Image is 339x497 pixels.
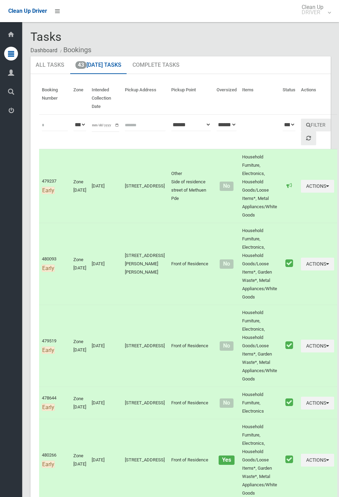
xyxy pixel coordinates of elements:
[301,340,334,352] button: Actions
[42,265,55,272] span: Early
[219,455,234,465] span: Yes
[239,387,280,419] td: Household Furniture, Electronics
[302,10,323,15] small: DRIVER
[280,82,298,114] th: Status
[285,455,293,464] i: Booking marked as collected.
[89,149,122,223] td: [DATE]
[30,30,62,44] span: Tasks
[168,305,214,387] td: Front of Residence
[39,305,71,387] td: 479519
[71,82,89,114] th: Zone
[217,343,237,349] h4: Normal sized
[71,305,89,387] td: Zone [DATE]
[8,8,47,14] span: Clean Up Driver
[217,457,237,463] h4: Oversized
[301,258,334,270] button: Actions
[39,149,71,223] td: 479237
[42,404,55,411] span: Early
[298,82,337,114] th: Actions
[217,183,237,189] h4: Normal sized
[122,305,168,387] td: [STREET_ADDRESS]
[70,56,127,74] a: 43[DATE] Tasks
[168,149,214,223] td: Other Side of residence street of Methuen Pde
[122,149,168,223] td: [STREET_ADDRESS]
[239,149,280,223] td: Household Furniture, Electronics, Household Goods/Loose Items*, Metal Appliances/White Goods
[89,305,122,387] td: [DATE]
[301,119,331,131] button: Filter
[39,387,71,419] td: 478644
[8,6,47,16] a: Clean Up Driver
[214,82,239,114] th: Oversized
[239,305,280,387] td: Household Furniture, Electronics, Household Goods/Loose Items*, Garden Waste*, Metal Appliances/W...
[168,387,214,419] td: Front of Residence
[168,223,214,305] td: Front of Residence
[75,61,86,69] span: 43
[301,397,334,409] button: Actions
[42,461,55,468] span: Early
[42,347,55,354] span: Early
[220,182,233,191] span: No
[89,387,122,419] td: [DATE]
[39,223,71,305] td: 480093
[220,259,233,269] span: No
[127,56,185,74] a: Complete Tasks
[168,82,214,114] th: Pickup Point
[71,387,89,419] td: Zone [DATE]
[285,259,293,268] i: Booking marked as collected.
[122,387,168,419] td: [STREET_ADDRESS]
[239,223,280,305] td: Household Furniture, Electronics, Household Goods/Loose Items*, Garden Waste*, Metal Appliances/W...
[220,341,233,351] span: No
[217,261,237,267] h4: Normal sized
[217,400,237,406] h4: Normal sized
[301,180,334,193] button: Actions
[39,82,71,114] th: Booking Number
[122,82,168,114] th: Pickup Address
[30,47,57,54] a: Dashboard
[89,82,122,114] th: Intended Collection Date
[30,56,70,74] a: All Tasks
[58,44,91,56] li: Bookings
[220,398,233,408] span: No
[239,82,280,114] th: Items
[89,223,122,305] td: [DATE]
[42,187,55,194] span: Early
[122,223,168,305] td: [STREET_ADDRESS][PERSON_NAME][PERSON_NAME]
[71,223,89,305] td: Zone [DATE]
[301,454,334,467] button: Actions
[285,341,293,350] i: Booking marked as collected.
[298,4,330,15] span: Clean Up
[71,149,89,223] td: Zone [DATE]
[285,398,293,407] i: Booking marked as collected.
